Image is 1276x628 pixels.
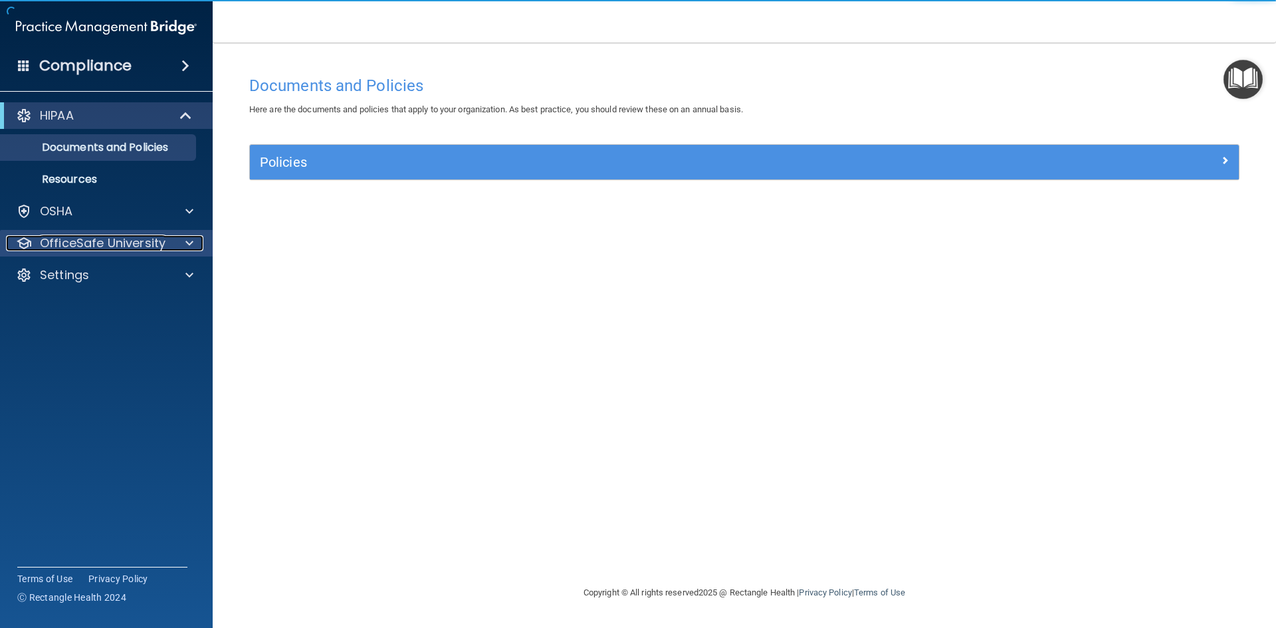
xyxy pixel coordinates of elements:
a: Privacy Policy [88,572,148,585]
a: OSHA [16,203,193,219]
button: Open Resource Center [1223,60,1263,99]
a: Terms of Use [17,572,72,585]
span: Ⓒ Rectangle Health 2024 [17,591,126,604]
img: PMB logo [16,14,197,41]
p: Documents and Policies [9,141,190,154]
p: HIPAA [40,108,74,124]
h4: Compliance [39,56,132,75]
span: Here are the documents and policies that apply to your organization. As best practice, you should... [249,104,743,114]
a: Policies [260,152,1229,173]
p: OSHA [40,203,73,219]
p: OfficeSafe University [40,235,165,251]
a: Terms of Use [854,587,905,597]
a: Privacy Policy [799,587,851,597]
p: Resources [9,173,190,186]
h4: Documents and Policies [249,77,1239,94]
a: OfficeSafe University [16,235,193,251]
h5: Policies [260,155,982,169]
a: Settings [16,267,193,283]
div: Copyright © All rights reserved 2025 @ Rectangle Health | | [502,572,987,614]
p: Settings [40,267,89,283]
a: HIPAA [16,108,193,124]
